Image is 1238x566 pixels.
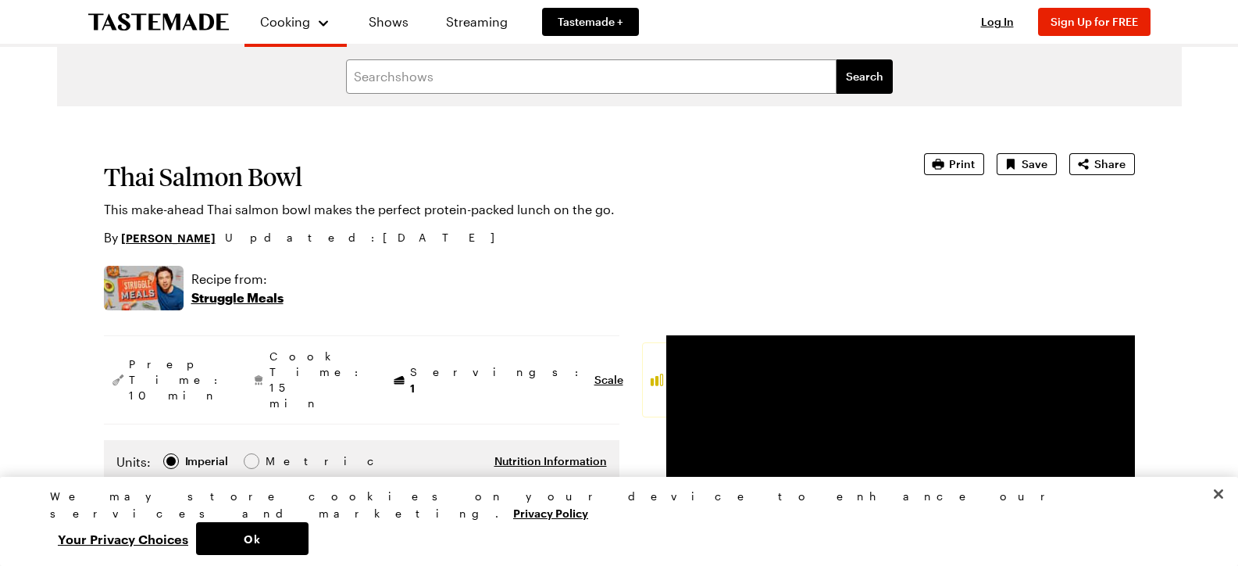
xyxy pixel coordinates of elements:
[260,6,331,38] button: Cooking
[949,156,975,172] span: Print
[966,14,1029,30] button: Log In
[50,522,196,555] button: Your Privacy Choices
[494,453,607,469] button: Nutrition Information
[542,8,639,36] a: Tastemade +
[129,356,226,403] span: Prep Time: 10 min
[191,270,284,307] a: Recipe from:Struggle Meals
[1201,477,1236,511] button: Close
[191,270,284,288] p: Recipe from:
[997,153,1057,175] button: Save recipe
[104,266,184,310] img: Show where recipe is used
[185,453,228,470] div: Imperial
[410,364,587,396] span: Servings:
[558,14,623,30] span: Tastemade +
[266,453,298,470] div: Metric
[924,153,984,175] button: Print
[594,372,623,388] button: Scale
[1038,8,1151,36] button: Sign Up for FREE
[410,380,415,395] span: 1
[837,59,893,94] button: filters
[121,229,216,246] a: [PERSON_NAME]
[116,453,151,471] label: Units:
[104,200,880,219] p: This make-ahead Thai salmon bowl makes the perfect protein-packed lunch on the go.
[1051,15,1138,28] span: Sign Up for FREE
[260,14,310,29] span: Cooking
[225,229,510,246] span: Updated : [DATE]
[269,349,366,411] span: Cook Time: 15 min
[1069,153,1135,175] button: Share
[185,453,230,470] span: Imperial
[1094,156,1126,172] span: Share
[191,288,284,307] p: Struggle Meals
[981,15,1014,28] span: Log In
[196,522,309,555] button: Ok
[50,488,1175,522] div: We may store cookies on your device to enhance our services and marketing.
[266,453,300,470] span: Metric
[104,163,880,191] h1: Thai Salmon Bowl
[50,488,1175,555] div: Privacy
[116,453,298,475] div: Imperial Metric
[513,505,588,520] a: More information about your privacy, opens in a new tab
[88,13,229,31] a: To Tastemade Home Page
[846,69,883,84] span: Search
[1022,156,1047,172] span: Save
[104,228,216,247] p: By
